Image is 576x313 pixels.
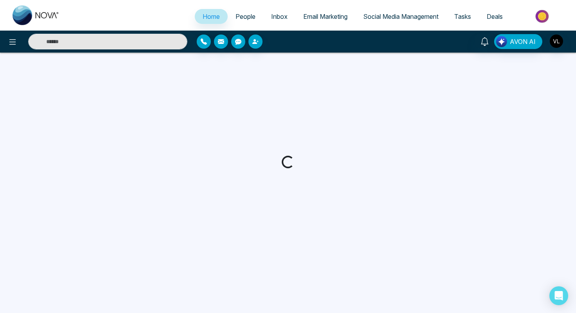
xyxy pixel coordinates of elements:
[263,9,295,24] a: Inbox
[203,13,220,20] span: Home
[479,9,511,24] a: Deals
[355,9,446,24] a: Social Media Management
[303,13,348,20] span: Email Marketing
[514,7,571,25] img: Market-place.gif
[494,34,542,49] button: AVON AI
[295,9,355,24] a: Email Marketing
[228,9,263,24] a: People
[454,13,471,20] span: Tasks
[487,13,503,20] span: Deals
[271,13,288,20] span: Inbox
[549,286,568,305] div: Open Intercom Messenger
[195,9,228,24] a: Home
[550,35,563,48] img: User Avatar
[446,9,479,24] a: Tasks
[13,5,60,25] img: Nova CRM Logo
[235,13,255,20] span: People
[496,36,507,47] img: Lead Flow
[510,37,536,46] span: AVON AI
[363,13,438,20] span: Social Media Management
